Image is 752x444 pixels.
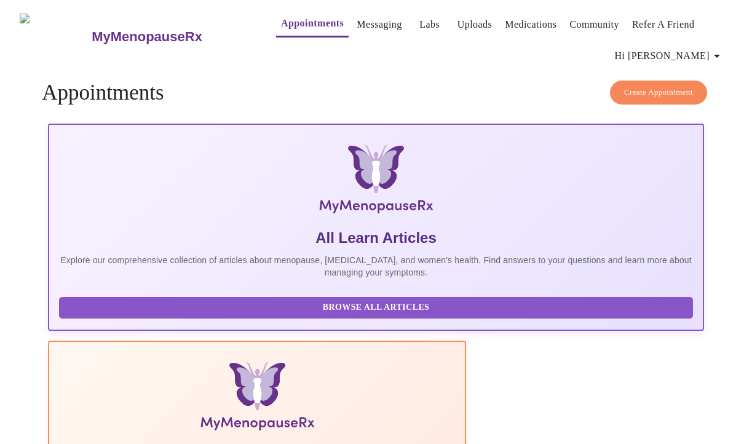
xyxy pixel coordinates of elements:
a: Community [569,16,619,33]
span: Hi [PERSON_NAME] [615,47,724,65]
button: Browse All Articles [59,297,692,319]
a: MyMenopauseRx [90,15,251,58]
button: Medications [500,12,561,37]
button: Appointments [276,11,349,38]
a: Labs [419,16,440,33]
span: Browse All Articles [71,300,680,315]
button: Uploads [453,12,497,37]
button: Refer a Friend [627,12,700,37]
img: MyMenopauseRx Logo [157,145,594,218]
a: Medications [505,16,556,33]
img: Menopause Manual [122,362,392,435]
h4: Appointments [42,81,710,105]
a: Refer a Friend [632,16,695,33]
span: Create Appointment [624,85,693,100]
a: Appointments [281,15,344,32]
a: Browse All Articles [59,301,695,312]
h3: MyMenopauseRx [92,29,202,45]
button: Create Appointment [610,81,707,105]
button: Messaging [352,12,406,37]
button: Community [564,12,624,37]
button: Hi [PERSON_NAME] [610,44,729,68]
h5: All Learn Articles [59,228,692,248]
a: Messaging [357,16,402,33]
button: Labs [410,12,449,37]
img: MyMenopauseRx Logo [20,14,90,60]
a: Uploads [457,16,493,33]
p: Explore our comprehensive collection of articles about menopause, [MEDICAL_DATA], and women's hea... [59,254,692,279]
